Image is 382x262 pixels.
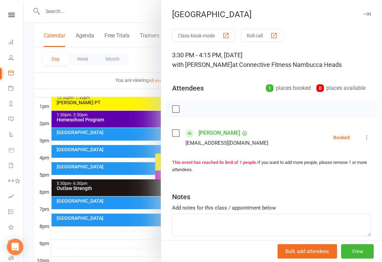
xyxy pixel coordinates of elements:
button: View [341,244,374,259]
div: [EMAIL_ADDRESS][DOMAIN_NAME] [186,139,268,147]
div: Open Intercom Messenger [7,239,23,255]
a: Calendar [8,66,24,81]
span: with [PERSON_NAME] [172,61,232,68]
button: Class kiosk mode [172,29,235,42]
a: Dashboard [8,35,24,50]
div: places booked [266,83,311,93]
div: Booked [333,135,350,140]
a: What's New [8,220,24,236]
a: Product Sales [8,143,24,158]
div: 1 [266,84,273,92]
a: Assessments [8,189,24,205]
div: [GEOGRAPHIC_DATA] [161,10,382,19]
div: Notes [172,192,190,202]
div: places available [316,83,366,93]
span: at Connective Fitness Nambucca Heads [232,61,342,68]
div: Add notes for this class / appointment below [172,204,371,212]
div: 0 [316,84,324,92]
button: Bulk add attendees [278,244,337,259]
a: People [8,50,24,66]
a: [PERSON_NAME] [199,128,240,139]
strong: This event has reached its limit of 1 people. [172,160,257,165]
a: Reports [8,97,24,112]
a: Payments [8,81,24,97]
div: If you want to add more people, please remove 1 or more attendees. [172,159,371,174]
div: Attendees [172,83,204,93]
div: 3:30 PM - 4:15 PM, [DATE] [172,50,371,70]
a: General attendance kiosk mode [8,236,24,251]
button: Roll call [241,29,283,42]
